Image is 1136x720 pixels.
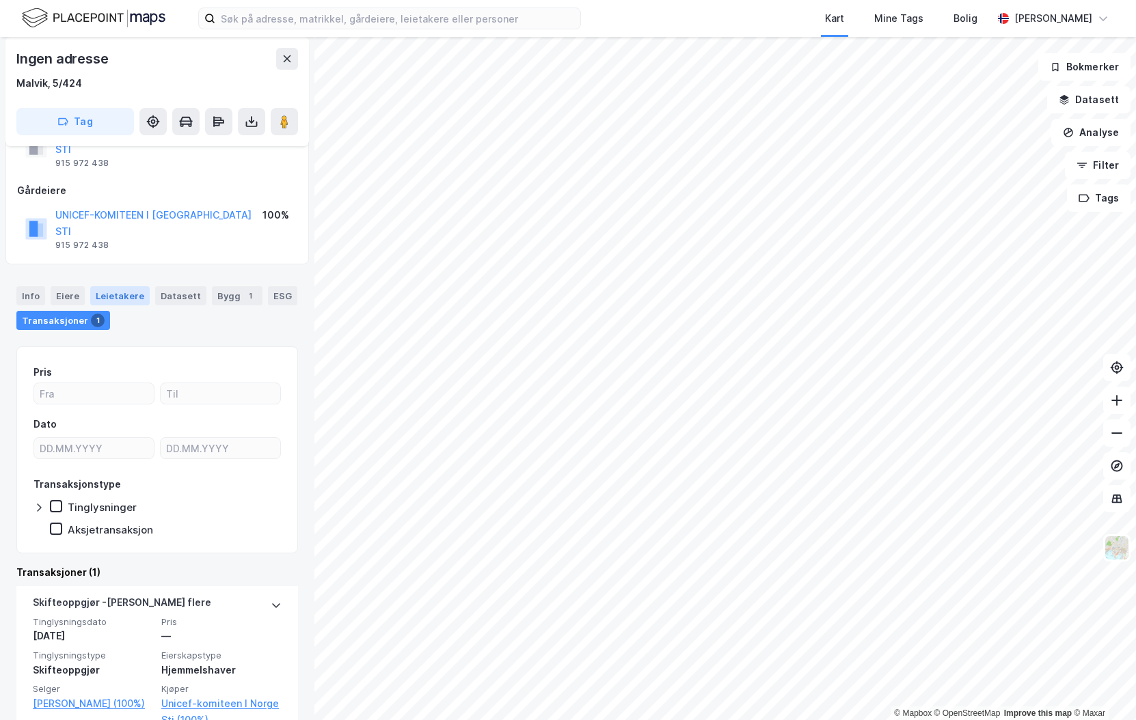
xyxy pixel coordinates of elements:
[1065,152,1131,179] button: Filter
[33,594,211,616] div: Skifteoppgjør - [PERSON_NAME] flere
[34,383,154,404] input: Fra
[68,501,137,514] div: Tinglysninger
[155,286,206,305] div: Datasett
[825,10,844,27] div: Kart
[22,6,165,30] img: logo.f888ab2527a4732fd821a326f86c7f29.svg
[215,8,580,29] input: Søk på adresse, matrikkel, gårdeiere, leietakere eller personer
[954,10,977,27] div: Bolig
[1068,654,1136,720] div: Kontrollprogram for chat
[16,286,45,305] div: Info
[17,182,297,199] div: Gårdeiere
[161,383,280,404] input: Til
[1067,184,1131,212] button: Tags
[934,708,1001,718] a: OpenStreetMap
[268,286,297,305] div: ESG
[33,616,153,628] span: Tinglysningsdato
[1014,10,1092,27] div: [PERSON_NAME]
[33,650,153,661] span: Tinglysningstype
[33,364,52,380] div: Pris
[16,108,134,135] button: Tag
[1051,119,1131,146] button: Analyse
[1004,708,1072,718] a: Improve this map
[1104,535,1130,561] img: Z
[16,311,110,330] div: Transaksjoner
[1038,53,1131,81] button: Bokmerker
[33,476,121,493] div: Transaksjonstype
[161,616,282,628] span: Pris
[243,289,257,303] div: 1
[68,523,153,536] div: Aksjetransaksjon
[161,628,282,644] div: —
[51,286,85,305] div: Eiere
[33,416,57,432] div: Dato
[55,240,109,251] div: 915 972 438
[16,75,82,92] div: Malvik, 5/424
[161,683,282,695] span: Kjøper
[33,695,153,712] a: [PERSON_NAME] (100%)
[16,48,111,70] div: Ingen adresse
[161,438,280,458] input: DD.MM.YYYY
[34,438,154,458] input: DD.MM.YYYY
[16,564,298,581] div: Transaksjoner (1)
[161,650,282,661] span: Eierskapstype
[91,314,105,327] div: 1
[894,708,932,718] a: Mapbox
[33,628,153,644] div: [DATE]
[1047,86,1131,113] button: Datasett
[33,683,153,695] span: Selger
[874,10,923,27] div: Mine Tags
[161,662,282,678] div: Hjemmelshaver
[90,286,150,305] div: Leietakere
[33,662,153,678] div: Skifteoppgjør
[262,207,289,223] div: 100%
[212,286,262,305] div: Bygg
[55,158,109,169] div: 915 972 438
[1068,654,1136,720] iframe: Chat Widget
